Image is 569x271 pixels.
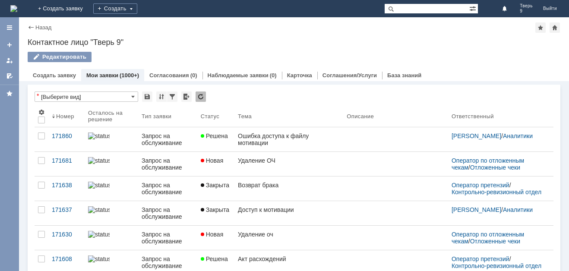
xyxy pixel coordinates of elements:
div: Запрос на обслуживание [142,206,194,220]
div: Сортировка... [156,91,167,102]
a: statusbar-100 (1).png [85,201,138,225]
a: Отложенные чеки [470,164,520,171]
a: Закрыта [197,201,234,225]
span: Решена [201,255,228,262]
span: Решена [201,132,228,139]
a: Запрос на обслуживание [138,152,197,176]
a: Запрос на обслуживание [138,127,197,151]
div: 171860 [52,132,81,139]
img: statusbar-100 (1).png [88,231,110,238]
a: 171681 [48,152,85,176]
span: 9 [520,9,533,14]
th: Тип заявки [138,105,197,127]
th: Тема [234,105,343,127]
div: / [452,157,543,171]
div: Описание [347,113,374,120]
div: Добавить в избранное [535,22,546,33]
a: Контрольно-ревизионный отдел [452,189,541,195]
a: 171860 [48,127,85,151]
a: statusbar-100 (1).png [85,226,138,250]
div: / [452,231,543,245]
span: Новая [201,231,224,238]
a: Карточка [287,72,312,79]
div: Контактное лицо "Тверь 9" [28,38,560,47]
div: 171608 [52,255,81,262]
span: Закрыта [201,182,229,189]
div: Запрос на обслуживание [142,231,194,245]
a: Создать заявку [3,38,16,52]
a: Решена [197,127,234,151]
div: Сделать домашней страницей [550,22,560,33]
a: Ошибка доступа к файлу мотивации [234,127,343,151]
th: Осталось на решение [85,105,138,127]
a: Согласования [149,72,189,79]
a: Аналитики [503,206,533,213]
th: Номер [48,105,85,127]
div: / [452,132,543,139]
a: Наблюдаемые заявки [208,72,269,79]
img: statusbar-100 (1).png [88,132,110,139]
div: (0) [190,72,197,79]
a: Мои согласования [3,69,16,83]
div: Экспорт списка [181,91,192,102]
div: / [452,182,543,195]
a: Удаление ОЧ [234,152,343,176]
th: Статус [197,105,234,127]
div: Создать [93,3,137,14]
div: / [452,255,543,269]
div: Осталось на решение [88,110,128,123]
img: statusbar-100 (1).png [88,206,110,213]
div: Удаление оч [238,231,340,238]
a: Оператор по отложенным чекам [452,157,526,171]
a: Аналитики [503,132,533,139]
div: Ошибка доступа к файлу мотивации [238,132,340,146]
div: Настройки списка отличаются от сохраненных в виде [37,93,39,99]
a: statusbar-100 (1).png [85,127,138,151]
div: Запрос на обслуживание [142,132,194,146]
a: 171638 [48,176,85,201]
div: Запрос на обслуживание [142,182,194,195]
div: Акт расхождений [238,255,340,262]
a: 171637 [48,201,85,225]
div: / [452,206,543,213]
a: Мои заявки [3,54,16,67]
div: 171630 [52,231,81,238]
span: Тверь [520,3,533,9]
div: Запрос на обслуживание [142,157,194,171]
div: 171637 [52,206,81,213]
div: Обновлять список [196,91,206,102]
div: Запрос на обслуживание [142,255,194,269]
div: Тема [238,113,252,120]
div: Удаление ОЧ [238,157,340,164]
div: Статус [201,113,219,120]
a: Отложенные чеки [470,238,520,245]
a: Создать заявку [33,72,76,79]
a: Мои заявки [86,72,118,79]
div: 171638 [52,182,81,189]
a: Оператор претензий [452,255,509,262]
div: (0) [270,72,277,79]
img: statusbar-100 (1).png [88,182,110,189]
div: Возврат брака [238,182,340,189]
a: statusbar-100 (1).png [85,176,138,201]
span: Закрыта [201,206,229,213]
a: Доступ к мотивации [234,201,343,225]
div: 171681 [52,157,81,164]
a: Закрыта [197,176,234,201]
a: statusbar-100 (1).png [85,152,138,176]
a: Запрос на обслуживание [138,176,197,201]
th: Ответственный [448,105,547,127]
span: Новая [201,157,224,164]
a: Возврат брака [234,176,343,201]
a: Назад [35,24,51,31]
div: (1000+) [120,72,139,79]
div: Номер [56,113,74,120]
div: Фильтрация... [167,91,177,102]
div: Ответственный [452,113,494,120]
a: [PERSON_NAME] [452,206,501,213]
a: Перейти на домашнюю страницу [10,5,17,12]
a: Оператор по отложенным чекам [452,231,526,245]
a: Новая [197,226,234,250]
a: 171630 [48,226,85,250]
img: statusbar-100 (1).png [88,157,110,164]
